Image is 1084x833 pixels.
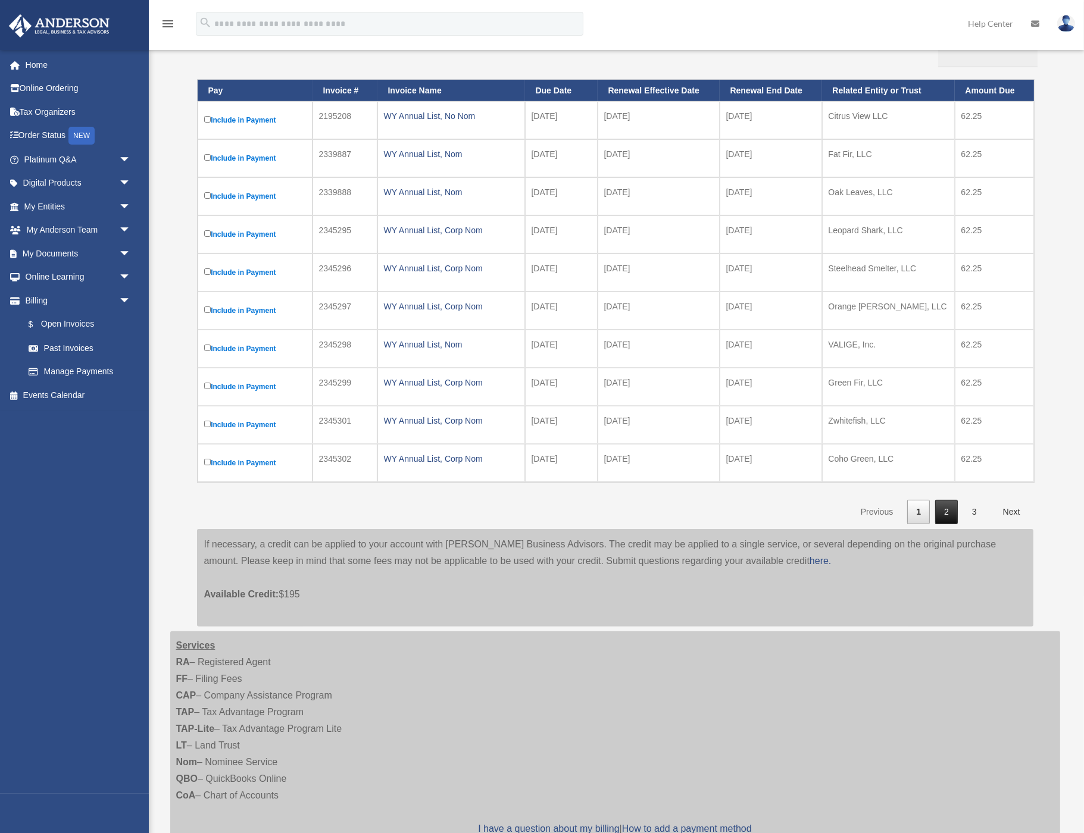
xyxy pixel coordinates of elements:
td: [DATE] [598,368,720,406]
input: Include in Payment [204,116,211,123]
strong: Nom [176,757,198,767]
th: Renewal End Date: activate to sort column ascending [720,80,822,102]
td: Oak Leaves, LLC [822,177,955,215]
th: Amount Due: activate to sort column ascending [955,80,1034,102]
a: Online Ordering [8,77,149,101]
label: Include in Payment [204,342,306,356]
td: [DATE] [598,292,720,330]
input: Include in Payment [204,230,211,237]
td: [DATE] [525,406,598,444]
div: If necessary, a credit can be applied to your account with [PERSON_NAME] Business Advisors. The c... [197,529,1033,627]
td: 2339887 [313,139,377,177]
td: 2345297 [313,292,377,330]
span: Available Credit: [204,589,279,599]
div: WY Annual List, Nom [384,336,518,353]
td: 2195208 [313,101,377,139]
td: [DATE] [720,292,822,330]
td: [DATE] [525,101,598,139]
td: Orange [PERSON_NAME], LLC [822,292,955,330]
i: search [199,16,212,29]
td: [DATE] [720,444,822,482]
th: Invoice Name: activate to sort column ascending [377,80,525,102]
td: Coho Green, LLC [822,444,955,482]
strong: FF [176,674,188,684]
a: Tax Organizers [8,100,149,124]
input: Include in Payment [204,268,211,275]
td: 62.25 [955,444,1034,482]
label: Include in Payment [204,380,306,394]
td: [DATE] [525,177,598,215]
td: [DATE] [598,253,720,292]
th: Invoice #: activate to sort column ascending [313,80,377,102]
div: WY Annual List, Corp Nom [384,450,518,467]
a: Digital Productsarrow_drop_down [8,171,149,195]
span: arrow_drop_down [119,242,143,266]
td: Zwhitefish, LLC [822,406,955,444]
a: 3 [963,500,986,524]
input: Include in Payment [204,345,211,352]
span: arrow_drop_down [119,289,143,313]
a: Events Calendar [8,383,149,407]
td: 62.25 [955,406,1034,444]
td: [DATE] [598,330,720,368]
i: menu [161,17,175,31]
a: $Open Invoices [17,312,137,337]
td: [DATE] [525,292,598,330]
label: Include in Payment [204,303,306,318]
td: 62.25 [955,253,1034,292]
td: 2345298 [313,330,377,368]
div: WY Annual List, Corp Nom [384,222,518,239]
a: Online Learningarrow_drop_down [8,265,149,289]
label: Include in Payment [204,265,306,280]
a: Order StatusNEW [8,124,149,148]
td: [DATE] [598,101,720,139]
td: 62.25 [955,215,1034,253]
td: 2339888 [313,177,377,215]
td: [DATE] [720,368,822,406]
td: 62.25 [955,177,1034,215]
img: User Pic [1057,15,1075,32]
a: My Entitiesarrow_drop_down [8,195,149,218]
td: [DATE] [598,444,720,482]
td: Steelhead Smelter, LLC [822,253,955,292]
div: WY Annual List, Nom [384,184,518,201]
div: NEW [68,127,95,145]
td: [DATE] [525,330,598,368]
input: Include in Payment [204,383,211,390]
td: Green Fir, LLC [822,368,955,406]
a: here. [810,556,831,566]
a: Billingarrow_drop_down [8,289,143,312]
input: Include in Payment [204,306,211,314]
div: WY Annual List, Nom [384,146,518,162]
input: Search: [938,45,1038,67]
a: Next [994,500,1029,524]
p: $195 [204,569,1026,603]
th: Pay: activate to sort column descending [198,80,313,102]
span: arrow_drop_down [119,171,143,196]
a: My Anderson Teamarrow_drop_down [8,218,149,242]
a: 1 [907,500,930,524]
td: [DATE] [720,139,822,177]
td: [DATE] [720,406,822,444]
td: [DATE] [525,253,598,292]
strong: LT [176,740,187,750]
a: Home [8,53,149,77]
a: menu [161,21,175,31]
a: 2 [935,500,958,524]
td: 2345296 [313,253,377,292]
td: [DATE] [525,444,598,482]
label: Include in Payment [204,151,306,165]
input: Include in Payment [204,459,211,466]
label: Include in Payment [204,227,306,242]
td: 62.25 [955,101,1034,139]
td: 62.25 [955,368,1034,406]
td: Fat Fir, LLC [822,139,955,177]
td: [DATE] [720,215,822,253]
td: [DATE] [598,406,720,444]
td: 2345295 [313,215,377,253]
td: Leopard Shark, LLC [822,215,955,253]
label: Include in Payment [204,456,306,470]
td: 62.25 [955,330,1034,368]
td: 62.25 [955,292,1034,330]
label: Include in Payment [204,418,306,432]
